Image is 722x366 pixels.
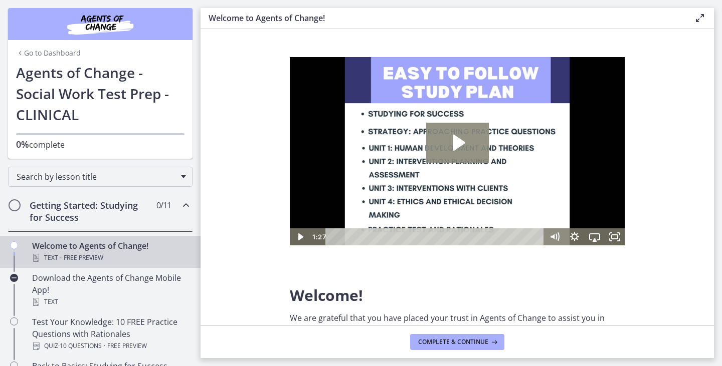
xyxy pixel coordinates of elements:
div: Search by lesson title [8,167,193,187]
div: Test Your Knowledge: 10 FREE Practice Questions with Rationales [32,316,189,352]
span: Free preview [64,252,103,264]
span: Welcome! [290,285,363,305]
div: Welcome to Agents of Change! [32,240,189,264]
span: Search by lesson title [17,171,176,182]
button: Play Video: c1o6hcmjueu5qasqsu00.mp4 [136,66,199,106]
div: Download the Agents of Change Mobile App! [32,272,189,308]
div: Text [32,252,189,264]
h3: Welcome to Agents of Change! [209,12,678,24]
button: Fullscreen [315,171,335,188]
div: Playbar [43,171,250,188]
span: · [60,252,62,264]
a: Go to Dashboard [16,48,81,58]
h1: Agents of Change - Social Work Test Prep - CLINICAL [16,62,185,125]
span: Complete & continue [418,338,488,346]
div: Quiz [32,340,189,352]
span: Free preview [107,340,147,352]
button: Mute [255,171,275,188]
span: 0 / 11 [156,199,171,211]
p: We are grateful that you have placed your trust in Agents of Change to assist you in preparing fo... [290,312,625,348]
span: · [104,340,105,352]
button: Airplay [295,171,315,188]
img: Agents of Change Social Work Test Prep [40,12,160,36]
p: complete [16,138,185,151]
span: · 10 Questions [58,340,102,352]
button: Complete & continue [410,334,504,350]
h2: Getting Started: Studying for Success [30,199,152,223]
span: 0% [16,138,29,150]
button: Show settings menu [275,171,295,188]
div: Text [32,296,189,308]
